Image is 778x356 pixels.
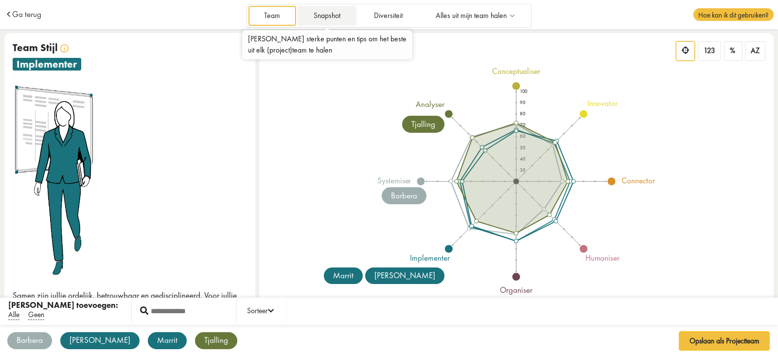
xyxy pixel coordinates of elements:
span: 123 [704,46,715,55]
tspan: humaniser [586,252,621,263]
tspan: conceptualiser [492,66,541,76]
div: [PERSON_NAME] toevoegen: [8,300,118,311]
img: implementer.png [13,83,97,277]
span: Alle [8,310,19,320]
span: % [730,46,735,55]
span: Alles uit mijn team halen [436,12,507,20]
span: Profiel [267,43,298,56]
div: Sorteer [247,305,274,317]
button: Opslaan als Projectteam [679,331,770,351]
div: Tjalling [402,116,444,133]
div: Tjalling [195,332,237,349]
div: Marrit [148,332,187,349]
span: AZ [751,46,760,55]
tspan: connector [622,175,656,186]
tspan: analyser [416,99,445,109]
span: Geen [28,310,44,320]
div: [PERSON_NAME] [365,267,444,285]
img: info.svg [60,44,69,53]
span: implementer [13,58,81,71]
tspan: organiser [500,285,533,295]
div: Marrit [324,267,363,285]
text: 80 [520,110,526,117]
a: Ga terug [12,10,41,18]
span: Hoe kan ik dit gebruiken? [693,8,773,21]
span: Team Stijl [13,41,58,54]
a: Team [248,6,296,26]
a: Snapshot [298,6,356,26]
div: Barbera [7,332,52,349]
text: 70 [520,122,526,128]
tspan: implementer [410,252,451,263]
a: Diversiteit [358,6,418,26]
div: [PERSON_NAME] [60,332,140,349]
div: Barbera [382,187,426,204]
text: 90 [520,99,526,106]
p: Samen zijn jullie ordelijk, betrouwbaar en gedisciplineerd. Voor jullie geldt 'afspraak is afspra... [13,290,247,324]
tspan: systemiser [377,175,412,186]
a: Alles uit mijn team halen [420,6,530,26]
text: 100 [520,88,528,94]
tspan: innovator [588,98,619,108]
